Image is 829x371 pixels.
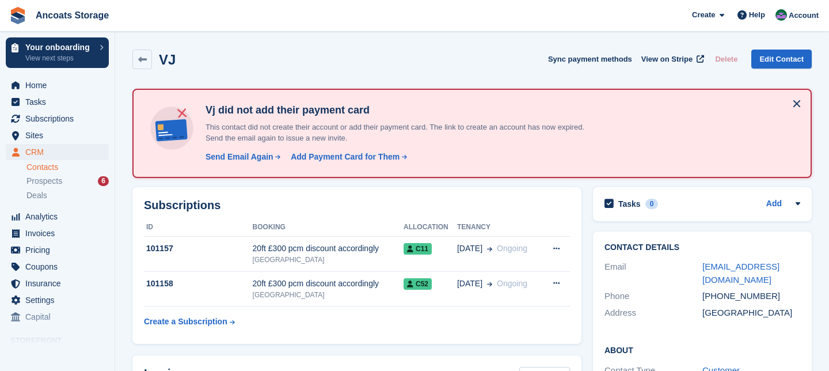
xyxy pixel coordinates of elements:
[6,275,109,291] a: menu
[6,94,109,110] a: menu
[6,292,109,308] a: menu
[159,52,176,67] h2: VJ
[25,209,94,225] span: Analytics
[25,292,94,308] span: Settings
[6,259,109,275] a: menu
[26,162,109,173] a: Contacts
[144,311,235,332] a: Create a Subscription
[25,275,94,291] span: Insurance
[404,278,432,290] span: C52
[604,243,800,252] h2: Contact Details
[749,9,765,21] span: Help
[548,50,632,69] button: Sync payment methods
[25,144,94,160] span: CRM
[253,243,404,255] div: 20ft £300 pcm discount accordingly
[457,218,541,237] th: Tenancy
[604,344,800,355] h2: About
[604,306,702,320] div: Address
[25,94,94,110] span: Tasks
[6,127,109,143] a: menu
[144,243,253,255] div: 101157
[497,279,527,288] span: Ongoing
[604,290,702,303] div: Phone
[291,151,400,163] div: Add Payment Card for Them
[6,309,109,325] a: menu
[25,53,94,63] p: View next steps
[201,104,604,117] h4: Vj did not add their payment card
[144,199,570,212] h2: Subscriptions
[9,7,26,24] img: stora-icon-8386f47178a22dfd0bd8f6a31ec36ba5ce8667c1dd55bd0f319d3a0aa187defe.svg
[404,243,432,255] span: C11
[144,278,253,290] div: 101158
[253,255,404,265] div: [GEOGRAPHIC_DATA]
[6,144,109,160] a: menu
[457,278,482,290] span: [DATE]
[25,225,94,241] span: Invoices
[10,335,115,346] span: Storefront
[25,309,94,325] span: Capital
[98,176,109,186] div: 6
[25,43,94,51] p: Your onboarding
[497,244,527,253] span: Ongoing
[637,50,706,69] a: View on Stripe
[404,218,457,237] th: Allocation
[710,50,742,69] button: Delete
[702,306,800,320] div: [GEOGRAPHIC_DATA]
[253,218,404,237] th: Booking
[6,77,109,93] a: menu
[6,37,109,68] a: Your onboarding View next steps
[25,259,94,275] span: Coupons
[25,127,94,143] span: Sites
[147,104,196,153] img: no-card-linked-e7822e413c904bf8b177c4d89f31251c4716f9871600ec3ca5bfc59e148c83f4.svg
[692,9,715,21] span: Create
[26,176,62,187] span: Prospects
[618,199,641,209] h2: Tasks
[144,316,227,328] div: Create a Subscription
[201,122,604,144] p: This contact did not create their account or add their payment card. The link to create an accoun...
[6,225,109,241] a: menu
[25,111,94,127] span: Subscriptions
[766,198,782,211] a: Add
[751,50,812,69] a: Edit Contact
[144,218,253,237] th: ID
[26,190,47,201] span: Deals
[457,243,482,255] span: [DATE]
[6,242,109,258] a: menu
[604,260,702,286] div: Email
[26,190,109,202] a: Deals
[6,209,109,225] a: menu
[25,77,94,93] span: Home
[702,262,779,285] a: [EMAIL_ADDRESS][DOMAIN_NAME]
[31,6,113,25] a: Ancoats Storage
[253,278,404,290] div: 20ft £300 pcm discount accordingly
[702,290,800,303] div: [PHONE_NUMBER]
[6,111,109,127] a: menu
[789,10,819,21] span: Account
[641,54,693,65] span: View on Stripe
[286,151,408,163] a: Add Payment Card for Them
[26,175,109,187] a: Prospects 6
[645,199,659,209] div: 0
[25,242,94,258] span: Pricing
[253,290,404,300] div: [GEOGRAPHIC_DATA]
[206,151,273,163] div: Send Email Again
